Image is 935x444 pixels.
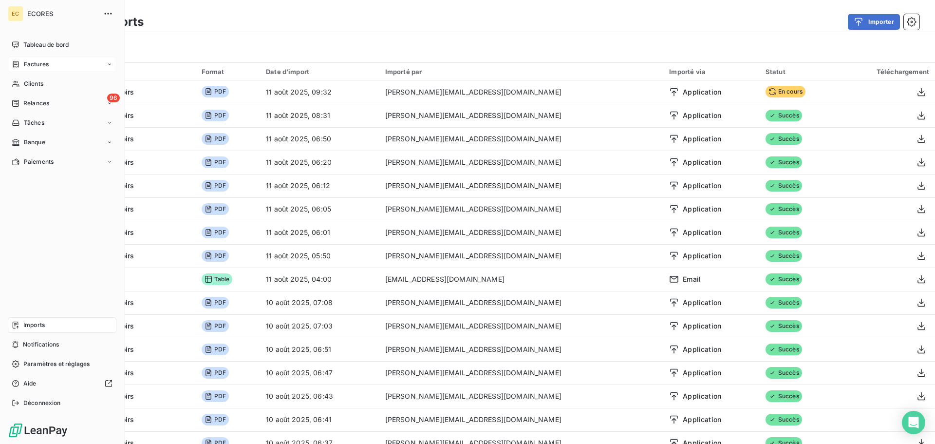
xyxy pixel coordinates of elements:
[683,181,721,191] span: Application
[260,104,379,127] td: 11 août 2025, 08:31
[8,37,116,53] a: Tableau de bord
[379,151,664,174] td: [PERSON_NAME][EMAIL_ADDRESS][DOMAIN_NAME]
[202,390,229,402] span: PDF
[23,40,69,49] span: Tableau de bord
[848,14,900,30] button: Importer
[8,154,116,170] a: Paiements
[379,385,664,408] td: [PERSON_NAME][EMAIL_ADDRESS][DOMAIN_NAME]
[8,115,116,131] a: Tâches
[669,68,753,76] div: Importé via
[202,273,233,285] span: Table
[24,79,43,88] span: Clients
[683,368,721,378] span: Application
[8,76,116,92] a: Clients
[202,110,229,121] span: PDF
[902,411,925,434] div: Open Intercom Messenger
[683,134,721,144] span: Application
[260,291,379,314] td: 10 août 2025, 07:08
[260,314,379,338] td: 10 août 2025, 07:03
[683,345,721,354] span: Application
[766,203,802,215] span: Succès
[202,344,229,355] span: PDF
[23,321,45,329] span: Imports
[202,297,229,309] span: PDF
[23,399,61,407] span: Déconnexion
[683,87,721,97] span: Application
[766,414,802,425] span: Succès
[683,274,701,284] span: Email
[8,317,116,333] a: Imports
[683,157,721,167] span: Application
[379,174,664,197] td: [PERSON_NAME][EMAIL_ADDRESS][DOMAIN_NAME]
[379,244,664,268] td: [PERSON_NAME][EMAIL_ADDRESS][DOMAIN_NAME]
[379,221,664,244] td: [PERSON_NAME][EMAIL_ADDRESS][DOMAIN_NAME]
[23,340,59,349] span: Notifications
[683,251,721,261] span: Application
[683,204,721,214] span: Application
[202,133,229,145] span: PDF
[379,80,664,104] td: [PERSON_NAME][EMAIL_ADDRESS][DOMAIN_NAME]
[260,408,379,431] td: 10 août 2025, 06:41
[202,414,229,425] span: PDF
[766,344,802,355] span: Succès
[24,138,45,147] span: Banque
[202,180,229,192] span: PDF
[23,379,37,388] span: Aide
[8,135,116,150] a: Banque
[260,385,379,408] td: 10 août 2025, 06:43
[766,390,802,402] span: Succès
[683,391,721,401] span: Application
[8,376,116,391] a: Aide
[260,127,379,151] td: 11 août 2025, 06:50
[23,99,49,108] span: Relances
[260,151,379,174] td: 11 août 2025, 06:20
[8,356,116,372] a: Paramètres et réglages
[202,68,255,76] div: Format
[379,338,664,361] td: [PERSON_NAME][EMAIL_ADDRESS][DOMAIN_NAME]
[385,68,658,76] div: Importé par
[8,423,68,438] img: Logo LeanPay
[683,415,721,425] span: Application
[8,96,116,111] a: 96Relances
[379,314,664,338] td: [PERSON_NAME][EMAIL_ADDRESS][DOMAIN_NAME]
[8,57,116,72] a: Factures
[766,367,802,379] span: Succès
[266,68,374,76] div: Date d’import
[260,244,379,268] td: 11 août 2025, 05:50
[202,86,229,97] span: PDF
[379,127,664,151] td: [PERSON_NAME][EMAIL_ADDRESS][DOMAIN_NAME]
[260,268,379,291] td: 11 août 2025, 04:00
[23,360,90,368] span: Paramètres et réglages
[202,227,229,238] span: PDF
[202,203,229,215] span: PDF
[260,221,379,244] td: 11 août 2025, 06:01
[766,227,802,238] span: Succès
[766,250,802,262] span: Succès
[766,156,802,168] span: Succès
[683,321,721,331] span: Application
[683,298,721,308] span: Application
[107,94,120,102] span: 96
[202,367,229,379] span: PDF
[766,68,832,76] div: Statut
[260,80,379,104] td: 11 août 2025, 09:32
[766,110,802,121] span: Succès
[24,157,54,166] span: Paiements
[683,228,721,237] span: Application
[260,338,379,361] td: 10 août 2025, 06:51
[766,320,802,332] span: Succès
[260,361,379,385] td: 10 août 2025, 06:47
[24,60,49,69] span: Factures
[766,297,802,309] span: Succès
[202,156,229,168] span: PDF
[260,174,379,197] td: 11 août 2025, 06:12
[379,408,664,431] td: [PERSON_NAME][EMAIL_ADDRESS][DOMAIN_NAME]
[260,197,379,221] td: 11 août 2025, 06:05
[766,86,805,97] span: En cours
[27,10,97,18] span: ECORES
[766,133,802,145] span: Succès
[202,320,229,332] span: PDF
[379,291,664,314] td: [PERSON_NAME][EMAIL_ADDRESS][DOMAIN_NAME]
[766,273,802,285] span: Succès
[379,104,664,127] td: [PERSON_NAME][EMAIL_ADDRESS][DOMAIN_NAME]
